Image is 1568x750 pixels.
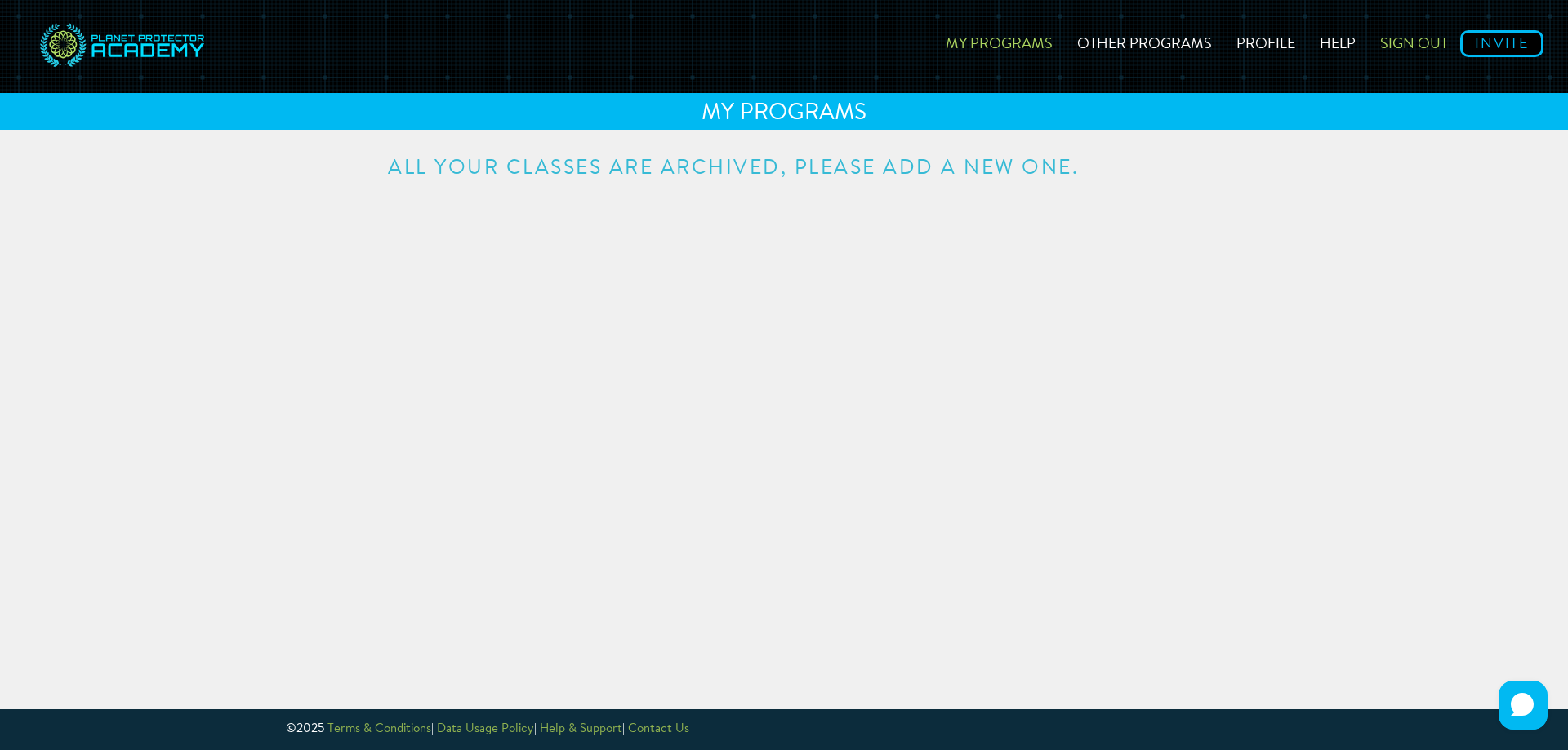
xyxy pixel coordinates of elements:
a: Other Programs [1065,12,1224,70]
span: | [431,723,434,735]
a: Help [1307,12,1368,70]
a: My Programs [933,12,1065,70]
a: Data Usage Policy [437,723,534,735]
h3: All your classes are archived, please add a new one. [388,158,1180,179]
iframe: HelpCrunch [1494,677,1552,734]
a: Help & Support [540,723,622,735]
span: | [534,723,537,735]
a: Sign out [1368,12,1460,70]
span: 2025 [296,723,324,735]
a: Profile [1224,12,1307,70]
a: Contact Us [628,723,689,735]
a: Invite [1460,30,1543,57]
span: | [622,723,625,735]
span: © [286,723,296,735]
a: Terms & Conditions [327,723,431,735]
img: svg+xml;base64,PD94bWwgdmVyc2lvbj0iMS4wIiBlbmNvZGluZz0idXRmLTgiPz4NCjwhLS0gR2VuZXJhdG9yOiBBZG9iZS... [37,12,208,81]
